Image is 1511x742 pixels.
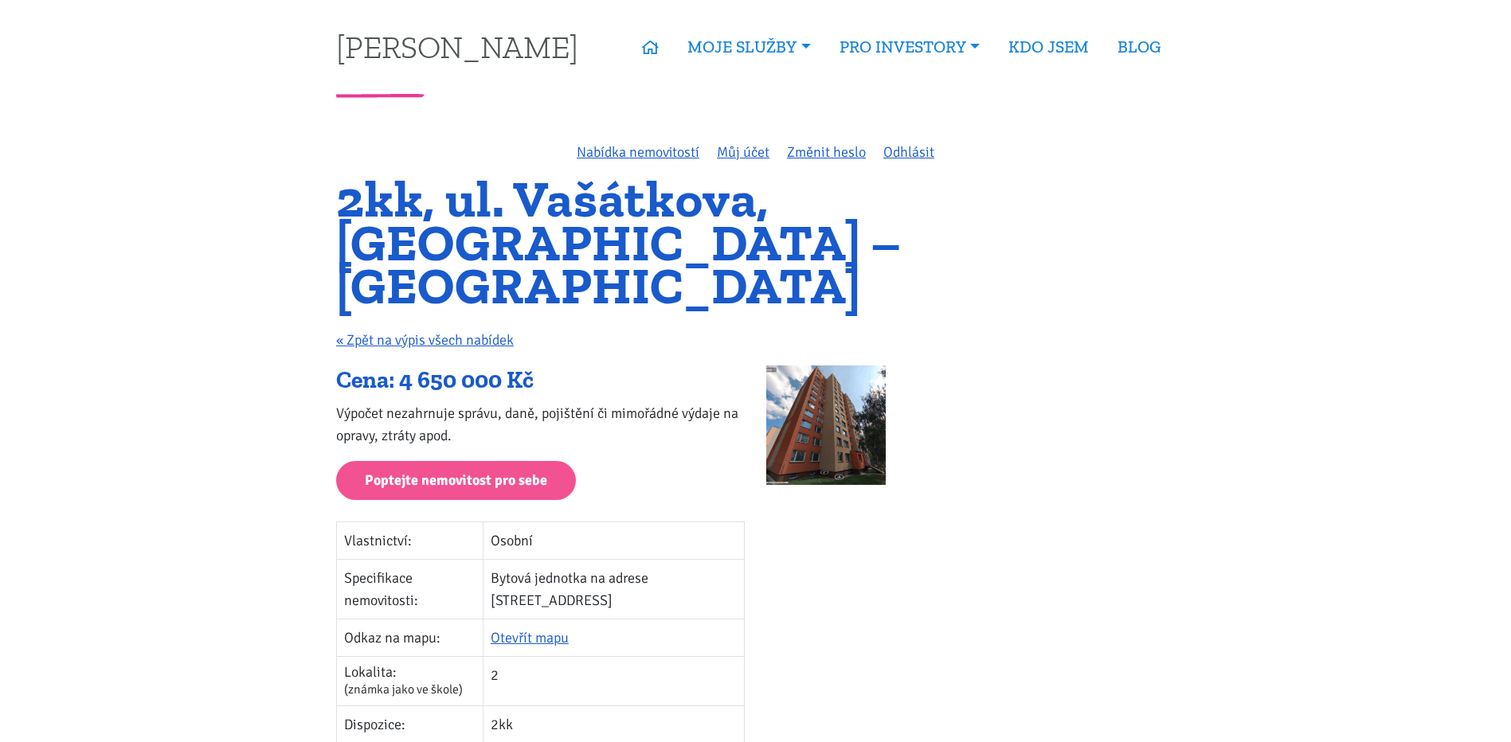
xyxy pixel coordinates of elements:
a: Můj účet [717,143,769,161]
td: Bytová jednotka na adrese [STREET_ADDRESS] [483,559,744,619]
td: Specifikace nemovitosti: [337,559,483,619]
a: Nabídka nemovitostí [577,143,699,161]
td: Lokalita: [337,656,483,705]
td: Osobní [483,521,744,559]
a: Změnit heslo [787,143,866,161]
a: PRO INVESTORY [825,29,994,65]
a: « Zpět na výpis všech nabídek [336,331,514,349]
p: Výpočet nezahrnuje správu, daně, pojištění či mimořádné výdaje na opravy, ztráty apod. [336,402,745,447]
a: Odhlásit [883,143,934,161]
span: (známka jako ve škole) [344,681,463,697]
td: Vlastnictví: [337,521,483,559]
a: KDO JSEM [994,29,1103,65]
a: MOJE SLUŽBY [673,29,824,65]
a: Poptejte nemovitost pro sebe [336,461,576,500]
td: 2 [483,656,744,705]
a: BLOG [1103,29,1175,65]
a: Otevřít mapu [491,629,569,646]
a: [PERSON_NAME] [336,31,578,62]
td: Odkaz na mapu: [337,619,483,656]
h1: 2kk, ul. Vašátkova, [GEOGRAPHIC_DATA] – [GEOGRAPHIC_DATA] [336,178,1175,308]
div: Cena: 4 650 000 Kč [336,365,745,396]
